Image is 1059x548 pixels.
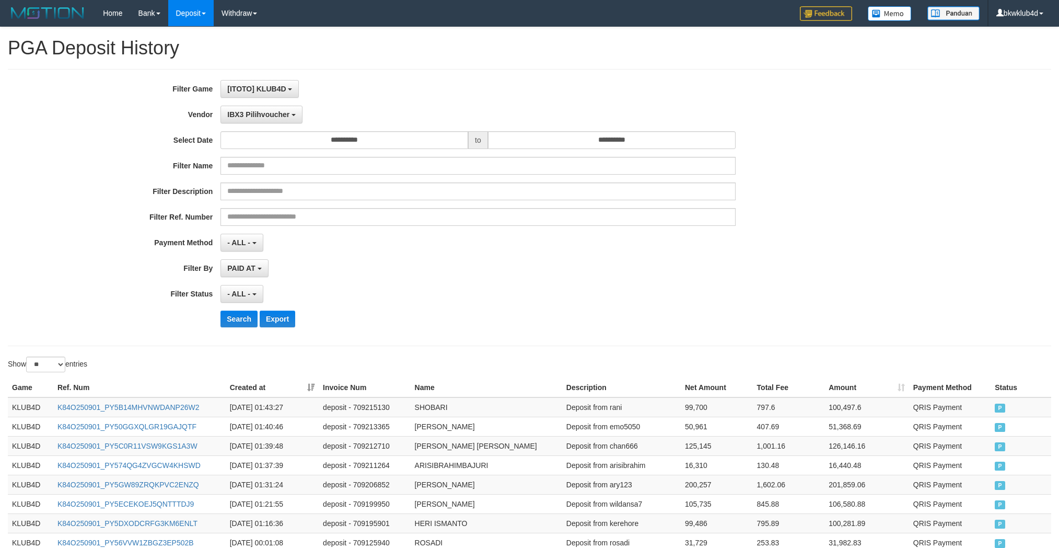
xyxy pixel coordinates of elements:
a: K84O250901_PY5C0R11VSW9KGS1A3W [57,442,197,450]
td: QRIS Payment [909,513,991,533]
td: 16,440.48 [824,455,909,475]
td: 50,961 [681,417,753,436]
td: 106,580.88 [824,494,909,513]
button: - ALL - [220,285,263,303]
td: 16,310 [681,455,753,475]
a: K84O250901_PY5GW89ZRQKPVC2ENZQ [57,481,199,489]
th: Invoice Num [319,378,410,397]
th: Amount: activate to sort column ascending [824,378,909,397]
td: 105,735 [681,494,753,513]
a: K84O250901_PY574QG4ZVGCW4KHSWD [57,461,201,470]
td: QRIS Payment [909,475,991,494]
td: Deposit from ary123 [562,475,681,494]
td: SHOBARI [411,397,562,417]
td: Deposit from kerehore [562,513,681,533]
td: 51,368.69 [824,417,909,436]
td: 99,700 [681,397,753,417]
span: PAID AT [227,264,255,272]
td: KLUB4D [8,455,53,475]
td: 100,281.89 [824,513,909,533]
th: Payment Method [909,378,991,397]
span: to [468,131,488,149]
span: - ALL - [227,238,250,247]
td: KLUB4D [8,397,53,417]
span: PAID [995,442,1005,451]
td: [PERSON_NAME] [411,475,562,494]
td: [DATE] 01:43:27 [226,397,319,417]
a: K84O250901_PY5DXODCRFG3KM6ENLT [57,519,197,528]
td: ARISIBRAHIMBAJURI [411,455,562,475]
th: Created at: activate to sort column ascending [226,378,319,397]
td: QRIS Payment [909,494,991,513]
span: [ITOTO] KLUB4D [227,85,286,93]
span: PAID [995,539,1005,548]
td: 797.6 [753,397,825,417]
td: 407.69 [753,417,825,436]
td: deposit - 709215130 [319,397,410,417]
th: Total Fee [753,378,825,397]
td: QRIS Payment [909,397,991,417]
td: 845.88 [753,494,825,513]
td: deposit - 709211264 [319,455,410,475]
button: [ITOTO] KLUB4D [220,80,299,98]
td: [DATE] 01:21:55 [226,494,319,513]
span: PAID [995,423,1005,432]
td: [PERSON_NAME] [411,494,562,513]
button: - ALL - [220,234,263,252]
button: Search [220,311,258,327]
td: QRIS Payment [909,436,991,455]
span: PAID [995,462,1005,471]
td: deposit - 709212710 [319,436,410,455]
img: MOTION_logo.png [8,5,87,21]
td: KLUB4D [8,417,53,436]
td: 126,146.16 [824,436,909,455]
img: Feedback.jpg [800,6,852,21]
span: PAID [995,481,1005,490]
th: Ref. Num [53,378,226,397]
td: Deposit from wildansa7 [562,494,681,513]
td: [DATE] 01:39:48 [226,436,319,455]
td: 795.89 [753,513,825,533]
td: deposit - 709213365 [319,417,410,436]
button: PAID AT [220,259,268,277]
span: PAID [995,404,1005,413]
td: QRIS Payment [909,417,991,436]
td: deposit - 709195901 [319,513,410,533]
td: Deposit from rani [562,397,681,417]
td: HERI ISMANTO [411,513,562,533]
th: Status [991,378,1051,397]
span: PAID [995,500,1005,509]
select: Showentries [26,357,65,372]
span: PAID [995,520,1005,529]
td: deposit - 709199950 [319,494,410,513]
td: [DATE] 01:40:46 [226,417,319,436]
td: QRIS Payment [909,455,991,475]
td: [DATE] 01:16:36 [226,513,319,533]
button: IBX3 Pilihvoucher [220,106,302,123]
a: K84O250901_PY50GGXQLGR19GAJQTF [57,423,196,431]
td: [PERSON_NAME] [PERSON_NAME] [411,436,562,455]
th: Net Amount [681,378,753,397]
a: K84O250901_PY56VVW1ZBGZ3EP502B [57,539,194,547]
td: 99,486 [681,513,753,533]
label: Show entries [8,357,87,372]
td: Deposit from chan666 [562,436,681,455]
td: [DATE] 01:31:24 [226,475,319,494]
td: [DATE] 01:37:39 [226,455,319,475]
span: - ALL - [227,290,250,298]
td: KLUB4D [8,494,53,513]
img: panduan.png [927,6,980,20]
td: 1,001.16 [753,436,825,455]
a: K84O250901_PY5ECEKOEJ5QNTTTDJ9 [57,500,194,508]
img: Button%20Memo.svg [868,6,912,21]
td: 100,497.6 [824,397,909,417]
th: Description [562,378,681,397]
a: K84O250901_PY5B14MHVNWDANP26W2 [57,403,200,412]
td: 1,602.06 [753,475,825,494]
td: 130.48 [753,455,825,475]
td: [PERSON_NAME] [411,417,562,436]
td: KLUB4D [8,436,53,455]
h1: PGA Deposit History [8,38,1051,59]
td: Deposit from emo5050 [562,417,681,436]
th: Name [411,378,562,397]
